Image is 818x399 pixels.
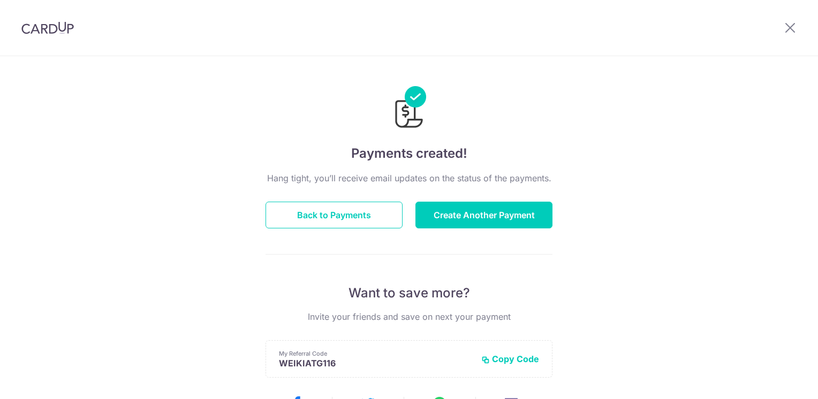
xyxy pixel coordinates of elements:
[266,172,552,185] p: Hang tight, you’ll receive email updates on the status of the payments.
[266,310,552,323] p: Invite your friends and save on next your payment
[279,358,473,369] p: WEIKIATG116
[279,349,473,358] p: My Referral Code
[481,354,539,364] button: Copy Code
[266,202,403,228] button: Back to Payments
[21,21,74,34] img: CardUp
[266,285,552,302] p: Want to save more?
[415,202,552,228] button: Create Another Payment
[392,86,426,131] img: Payments
[266,144,552,163] h4: Payments created!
